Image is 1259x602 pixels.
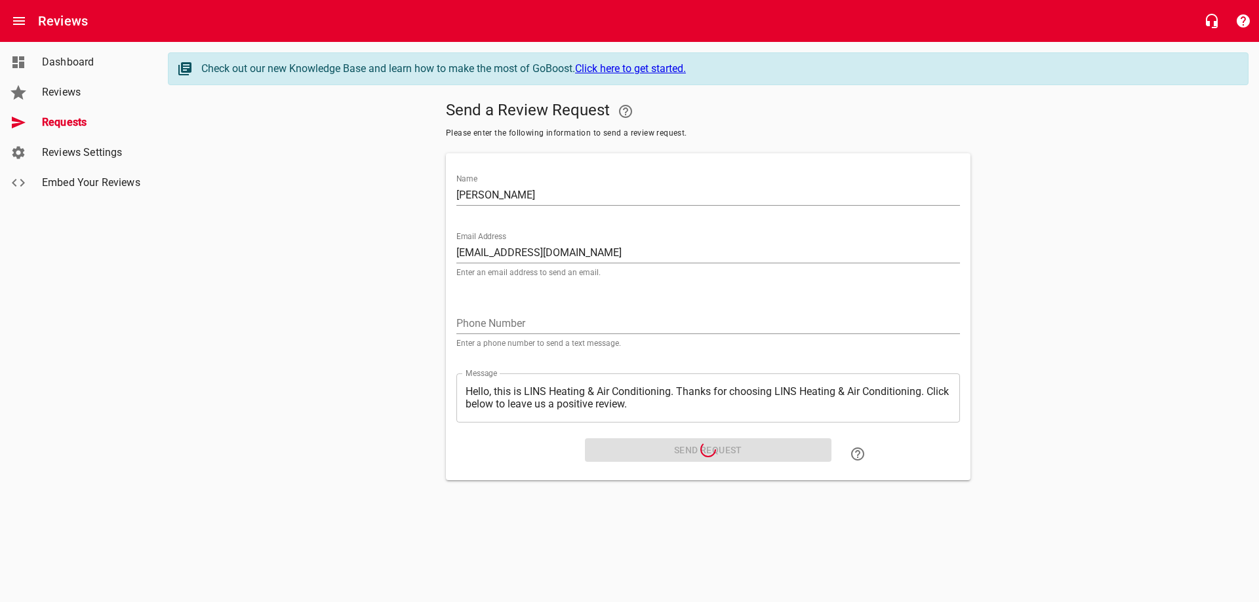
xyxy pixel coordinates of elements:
[456,175,477,183] label: Name
[446,127,970,140] span: Please enter the following information to send a review request.
[42,175,142,191] span: Embed Your Reviews
[3,5,35,37] button: Open drawer
[42,145,142,160] span: Reviews Settings
[1228,5,1259,37] button: Support Portal
[466,385,951,410] textarea: Hello, this is LINS Heating & Air Conditioning. Thanks for choosing LINS Heating & Air Conditioni...
[842,438,873,470] a: Learn how to "Send a Review Request"
[456,233,506,240] label: Email Address
[456,269,960,276] p: Enter an email address to send an email.
[201,61,1235,77] div: Check out our new Knowledge Base and learn how to make the most of GoBoost.
[1196,5,1228,37] button: Live Chat
[610,96,641,127] a: Your Google or Facebook account must be connected to "Send a Review Request"
[38,10,88,31] h6: Reviews
[446,96,970,127] h5: Send a Review Request
[42,54,142,70] span: Dashboard
[575,62,686,75] a: Click here to get started.
[42,115,142,130] span: Requests
[42,85,142,100] span: Reviews
[456,339,960,347] p: Enter a phone number to send a text message.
